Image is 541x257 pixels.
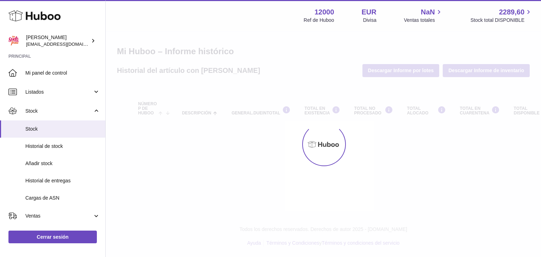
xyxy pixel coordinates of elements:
strong: 12000 [315,7,334,17]
span: [EMAIL_ADDRESS][DOMAIN_NAME] [26,41,104,47]
span: Añadir stock [25,160,100,167]
span: Stock [25,126,100,132]
div: [PERSON_NAME] [26,34,89,48]
span: Historial de entregas [25,177,100,184]
a: Cerrar sesión [8,231,97,243]
span: 2289,60 [499,7,524,17]
span: Historial de stock [25,143,100,150]
strong: EUR [362,7,377,17]
span: Stock [25,108,93,114]
span: Stock total DISPONIBLE [471,17,533,24]
span: Mi panel de control [25,70,100,76]
a: 2289,60 Stock total DISPONIBLE [471,7,533,24]
a: NaN Ventas totales [404,7,443,24]
img: mar@ensuelofirme.com [8,36,19,46]
span: Cargas de ASN [25,195,100,201]
span: Ventas [25,213,93,219]
div: Ref de Huboo [304,17,334,24]
span: Listados [25,89,93,95]
span: Ventas totales [404,17,443,24]
span: NaN [421,7,435,17]
div: Divisa [363,17,377,24]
